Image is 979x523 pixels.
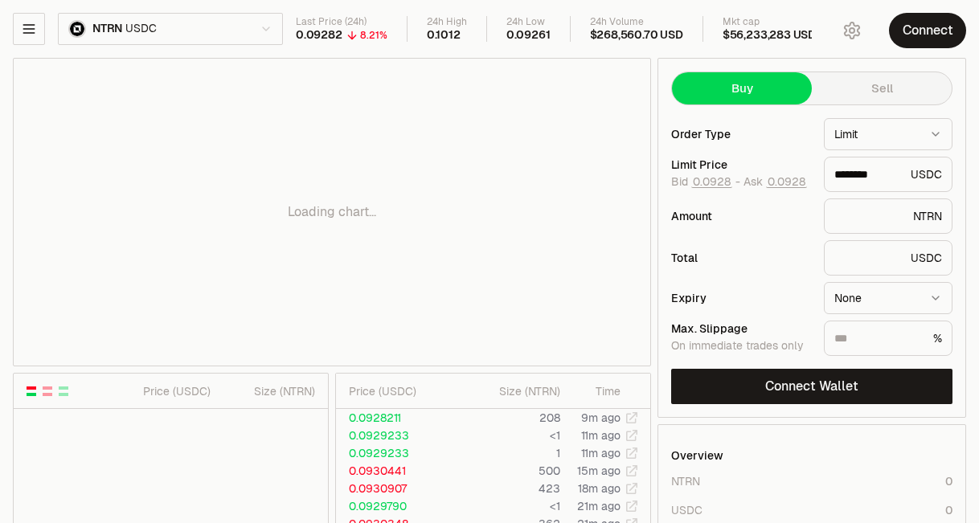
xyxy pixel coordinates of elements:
[336,480,453,497] td: 0.0930907
[671,292,811,304] div: Expiry
[723,28,816,43] div: $56,233,283 USD
[945,473,952,489] div: 0
[671,447,723,464] div: Overview
[590,16,683,28] div: 24h Volume
[671,473,700,489] div: NTRN
[581,411,621,425] time: 9m ago
[427,16,467,28] div: 24h High
[671,175,740,190] span: Bid -
[577,464,621,478] time: 15m ago
[506,28,551,43] div: 0.09261
[119,383,210,399] div: Price ( USDC )
[336,444,453,462] td: 0.0929233
[743,175,807,190] span: Ask
[25,385,38,398] button: Show Buy and Sell Orders
[671,129,811,140] div: Order Type
[453,480,561,497] td: 423
[349,383,453,399] div: Price ( USDC )
[671,252,811,264] div: Total
[453,462,561,480] td: 500
[453,409,561,427] td: 208
[577,499,621,513] time: 21m ago
[92,22,122,36] span: NTRN
[945,502,952,518] div: 0
[581,428,621,443] time: 11m ago
[671,210,811,222] div: Amount
[296,28,342,43] div: 0.09282
[288,202,376,222] p: Loading chart...
[41,385,54,398] button: Show Sell Orders Only
[336,409,453,427] td: 0.0928211
[671,502,703,518] div: USDC
[824,321,952,356] div: %
[824,240,952,276] div: USDC
[224,383,315,399] div: Size ( NTRN )
[574,383,621,399] div: Time
[672,72,812,104] button: Buy
[671,159,811,170] div: Limit Price
[766,175,807,188] button: 0.0928
[824,157,952,192] div: USDC
[824,282,952,314] button: None
[671,339,811,353] div: On immediate trades only
[125,22,156,36] span: USDC
[466,383,560,399] div: Size ( NTRN )
[723,16,816,28] div: Mkt cap
[336,427,453,444] td: 0.0929233
[671,323,811,334] div: Max. Slippage
[824,118,952,150] button: Limit
[824,198,952,234] div: NTRN
[336,462,453,480] td: 0.0930441
[336,497,453,515] td: 0.0929790
[590,28,683,43] div: $268,560.70 USD
[57,385,70,398] button: Show Buy Orders Only
[70,22,84,36] img: NTRN Logo
[453,497,561,515] td: <1
[506,16,551,28] div: 24h Low
[427,28,461,43] div: 0.1012
[296,16,387,28] div: Last Price (24h)
[889,13,966,48] button: Connect
[671,369,952,404] button: Connect Wallet
[453,444,561,462] td: 1
[453,427,561,444] td: <1
[578,481,621,496] time: 18m ago
[360,29,387,42] div: 8.21%
[691,175,732,188] button: 0.0928
[581,446,621,460] time: 11m ago
[812,72,952,104] button: Sell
